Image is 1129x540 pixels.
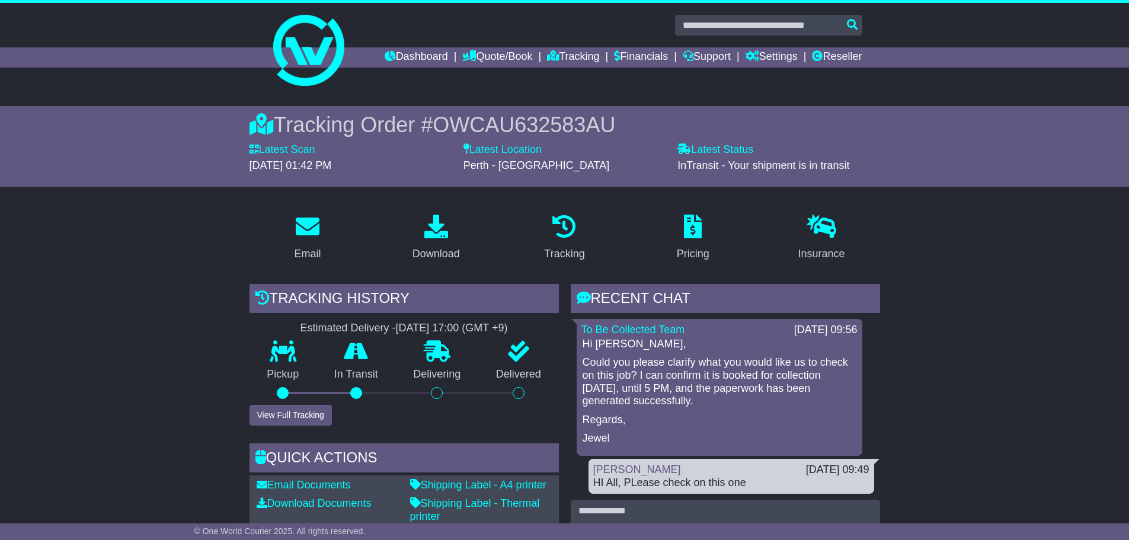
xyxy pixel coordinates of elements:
a: Download Documents [257,497,372,509]
p: Delivered [478,368,559,381]
span: InTransit - Your shipment is in transit [677,159,849,171]
a: Financials [614,47,668,68]
p: Pickup [250,368,317,381]
div: Quick Actions [250,443,559,475]
label: Latest Location [463,143,542,156]
p: Regards, [583,414,856,427]
a: Insurance [791,210,853,266]
span: Perth - [GEOGRAPHIC_DATA] [463,159,609,171]
span: © One World Courier 2025. All rights reserved. [194,526,366,536]
div: [DATE] 09:56 [794,324,858,337]
div: Email [294,246,321,262]
a: Download [405,210,468,266]
label: Latest Status [677,143,753,156]
div: [DATE] 17:00 (GMT +9) [396,322,508,335]
span: OWCAU632583AU [433,113,615,137]
button: View Full Tracking [250,405,332,426]
p: Delivering [396,368,479,381]
a: Shipping Label - A4 printer [410,479,546,491]
span: [DATE] 01:42 PM [250,159,332,171]
a: Reseller [812,47,862,68]
a: Shipping Label - Thermal printer [410,497,540,522]
div: Tracking Order # [250,112,880,138]
a: To Be Collected Team [581,324,685,335]
a: Email Documents [257,479,351,491]
a: Settings [746,47,798,68]
a: Quote/Book [462,47,532,68]
div: Download [412,246,460,262]
a: Support [683,47,731,68]
a: [PERSON_NAME] [593,464,681,475]
div: Tracking [544,246,584,262]
a: Tracking [547,47,599,68]
p: Hi [PERSON_NAME], [583,338,856,351]
p: Could you please clarify what you would like us to check on this job? I can confirm it is booked ... [583,356,856,407]
a: Email [286,210,328,266]
p: In Transit [316,368,396,381]
label: Latest Scan [250,143,315,156]
div: RECENT CHAT [571,284,880,316]
div: Estimated Delivery - [250,322,559,335]
div: Insurance [798,246,845,262]
a: Tracking [536,210,592,266]
div: Pricing [677,246,709,262]
div: Tracking history [250,284,559,316]
div: [DATE] 09:49 [806,464,869,477]
a: Dashboard [385,47,448,68]
p: Jewel [583,432,856,445]
a: Pricing [669,210,717,266]
div: HI All, PLease check on this one [593,477,869,490]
